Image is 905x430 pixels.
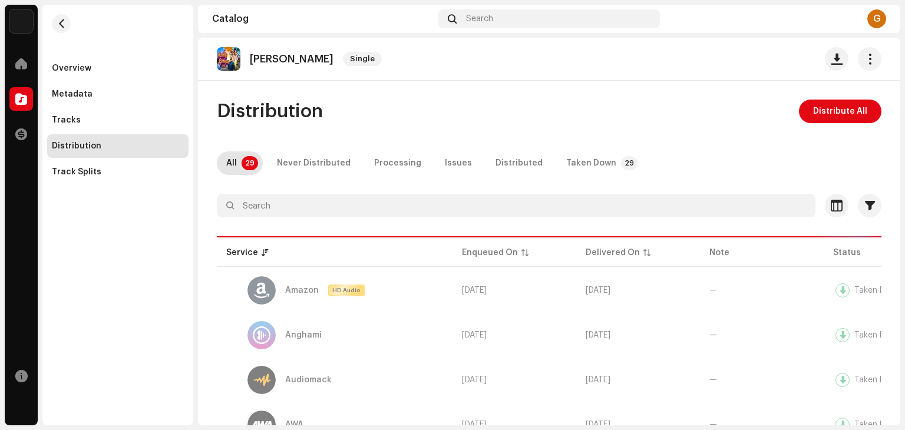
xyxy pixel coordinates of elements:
div: Catalog [212,14,434,24]
div: Service [226,247,258,259]
div: Issues [445,151,472,175]
re-m-nav-item: Metadata [47,82,189,106]
div: All [226,151,237,175]
span: Sep 30, 2025 [462,376,487,384]
div: Delivered On [586,247,640,259]
div: Never Distributed [277,151,351,175]
div: Anghami [285,331,322,339]
span: Sep 30, 2025 [586,331,610,339]
re-m-nav-item: Track Splits [47,160,189,184]
button: Distribute All [799,100,881,123]
span: Sep 30, 2025 [462,286,487,295]
div: Audiomack [285,376,332,384]
span: Sep 30, 2025 [586,421,610,429]
div: Taken Down [566,151,616,175]
re-a-table-badge: — [709,331,717,339]
re-m-nav-item: Overview [47,57,189,80]
span: Single [343,52,382,66]
div: Taken Down [854,421,901,429]
div: Taken Down [854,286,901,295]
div: Processing [374,151,421,175]
input: Search [217,194,815,217]
div: AWA [285,421,303,429]
div: Tracks [52,115,81,125]
re-m-nav-item: Tracks [47,108,189,132]
re-a-table-badge: — [709,376,717,384]
img: 70f3376d-3c4c-4724-8425-cd7246290689 [217,47,240,71]
re-m-nav-item: Distribution [47,134,189,158]
span: Sep 30, 2025 [586,376,610,384]
div: Distribution [52,141,101,151]
div: Distributed [496,151,543,175]
p-badge: 29 [242,156,258,170]
p-badge: 29 [621,156,638,170]
div: Overview [52,64,91,73]
div: Track Splits [52,167,101,177]
div: Metadata [52,90,93,99]
span: Sep 30, 2025 [462,331,487,339]
span: Sep 30, 2025 [586,286,610,295]
span: HD Audio [329,286,364,295]
span: Search [466,14,493,24]
span: Distribution [217,100,323,123]
span: Sep 30, 2025 [462,421,487,429]
span: Distribute All [813,100,867,123]
div: G [867,9,886,28]
img: 10d72f0b-d06a-424f-aeaa-9c9f537e57b6 [9,9,33,33]
re-a-table-badge: — [709,286,717,295]
div: Enqueued On [462,247,518,259]
div: Taken Down [854,331,901,339]
div: Amazon [285,286,319,295]
re-a-table-badge: — [709,421,717,429]
div: Taken Down [854,376,901,384]
p: [PERSON_NAME] [250,53,333,65]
